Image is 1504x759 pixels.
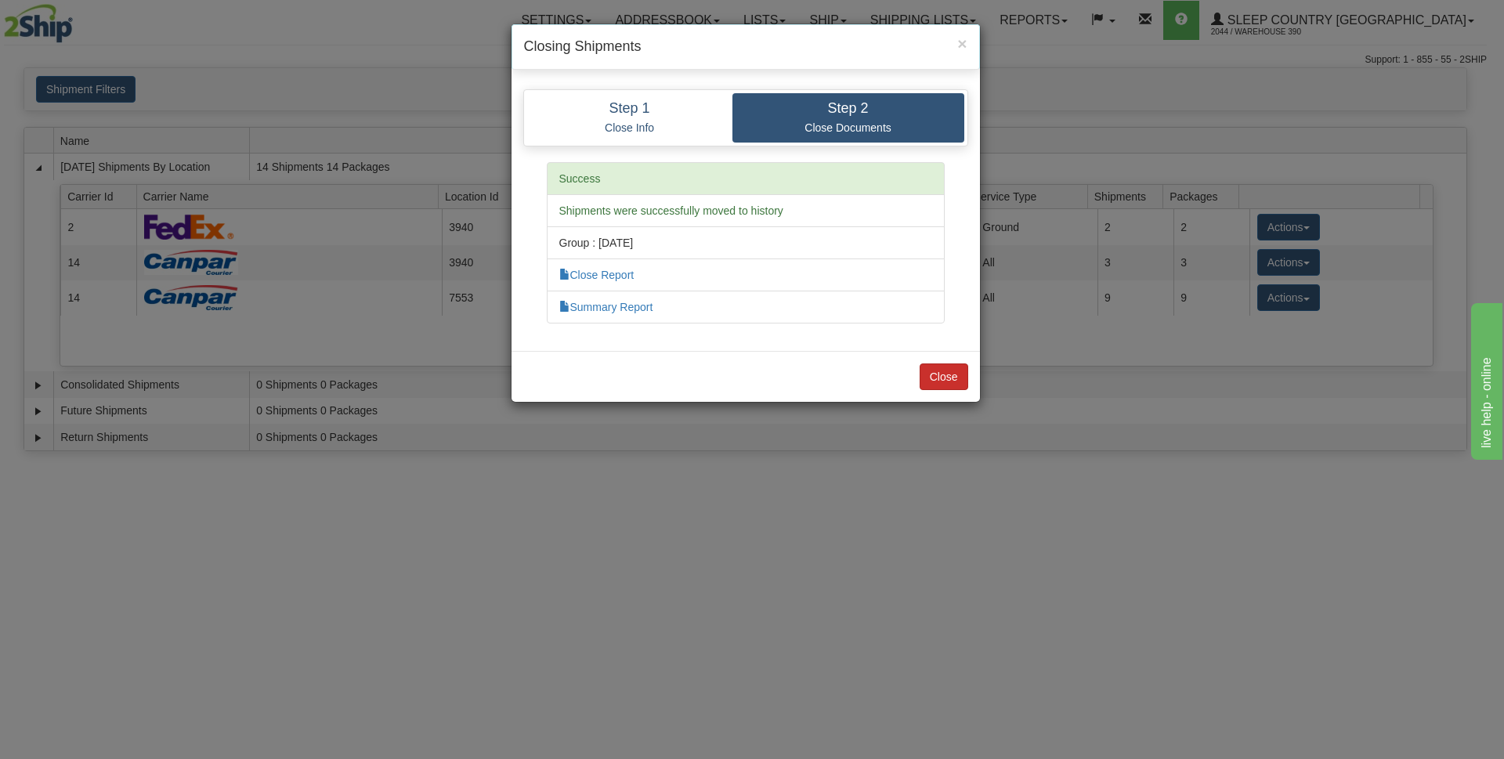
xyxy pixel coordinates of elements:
[547,162,945,195] li: Success
[12,9,145,28] div: live help - online
[539,121,721,135] p: Close Info
[744,121,953,135] p: Close Documents
[559,301,653,313] a: Summary Report
[957,34,967,52] span: ×
[744,101,953,117] h4: Step 2
[547,194,945,227] li: Shipments were successfully moved to history
[527,93,732,143] a: Step 1 Close Info
[559,269,634,281] a: Close Report
[1468,299,1502,459] iframe: chat widget
[957,35,967,52] button: Close
[920,363,968,390] button: Close
[732,93,964,143] a: Step 2 Close Documents
[539,101,721,117] h4: Step 1
[524,37,967,57] h4: Closing Shipments
[547,226,945,259] li: Group : [DATE]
